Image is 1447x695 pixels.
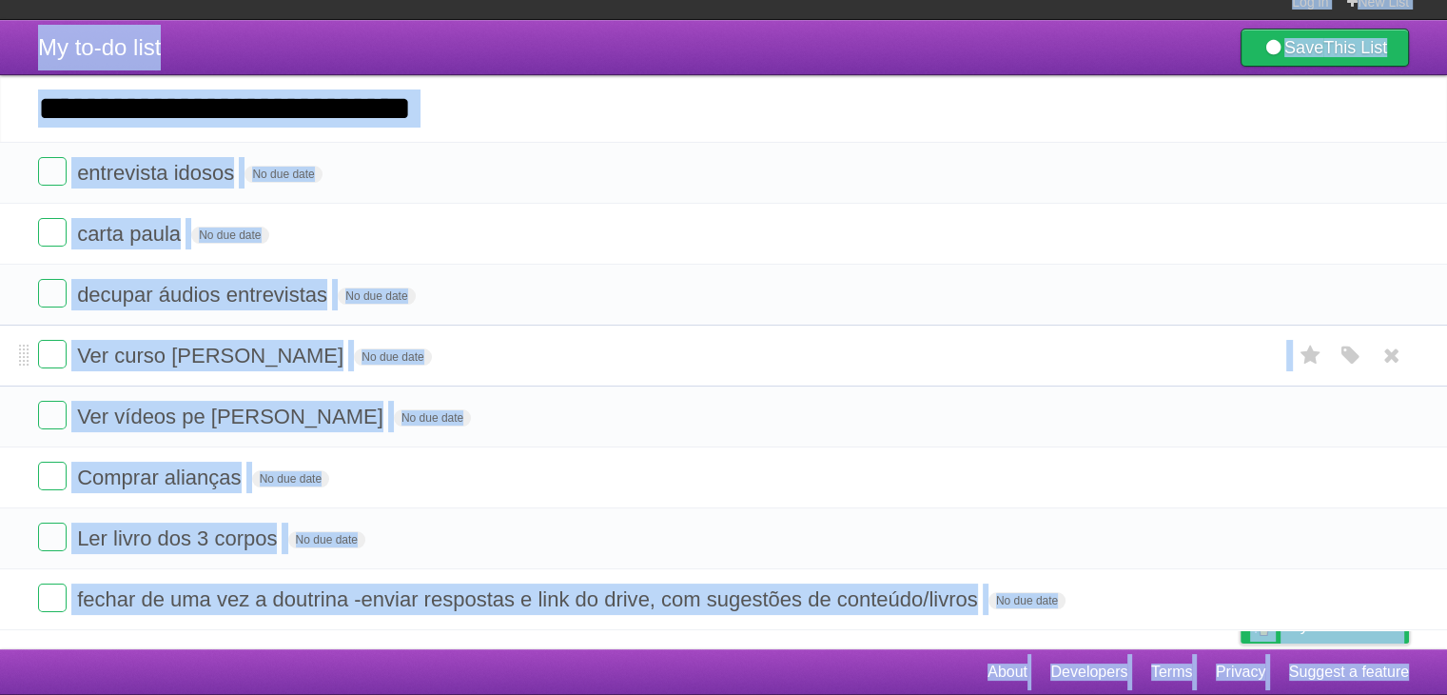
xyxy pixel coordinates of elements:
[77,466,245,489] span: Comprar alianças
[38,523,67,551] label: Done
[338,288,415,305] span: No due date
[1241,29,1409,67] a: SaveThis List
[1216,654,1265,690] a: Privacy
[252,470,329,487] span: No due date
[1293,340,1329,371] label: Star task
[191,227,268,244] span: No due date
[1289,654,1409,690] a: Suggest a feature
[38,401,67,429] label: Done
[1050,654,1127,690] a: Developers
[394,409,471,427] span: No due date
[38,279,67,308] label: Done
[77,405,388,428] span: Ver vídeos pe [PERSON_NAME]
[77,222,186,246] span: carta paula
[38,340,67,368] label: Done
[77,161,239,185] span: entrevista idosos
[38,34,161,60] span: My to-do list
[77,526,282,550] span: Ler livro dos 3 corpos
[288,531,365,548] span: No due date
[1323,38,1387,57] b: This List
[1151,654,1193,690] a: Terms
[38,462,67,490] label: Done
[77,587,983,611] span: fechar de uma vez a doutrina -enviar respostas e link do drive, com sugestões de conteúdo/livros
[988,592,1066,609] span: No due date
[77,283,332,307] span: decupar áudios entrevistas
[38,584,67,612] label: Done
[77,344,348,367] span: Ver curso [PERSON_NAME]
[987,654,1027,690] a: About
[1281,609,1399,643] span: Buy me a coffee
[38,157,67,186] label: Done
[244,166,322,183] span: No due date
[354,348,431,366] span: No due date
[38,218,67,247] label: Done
